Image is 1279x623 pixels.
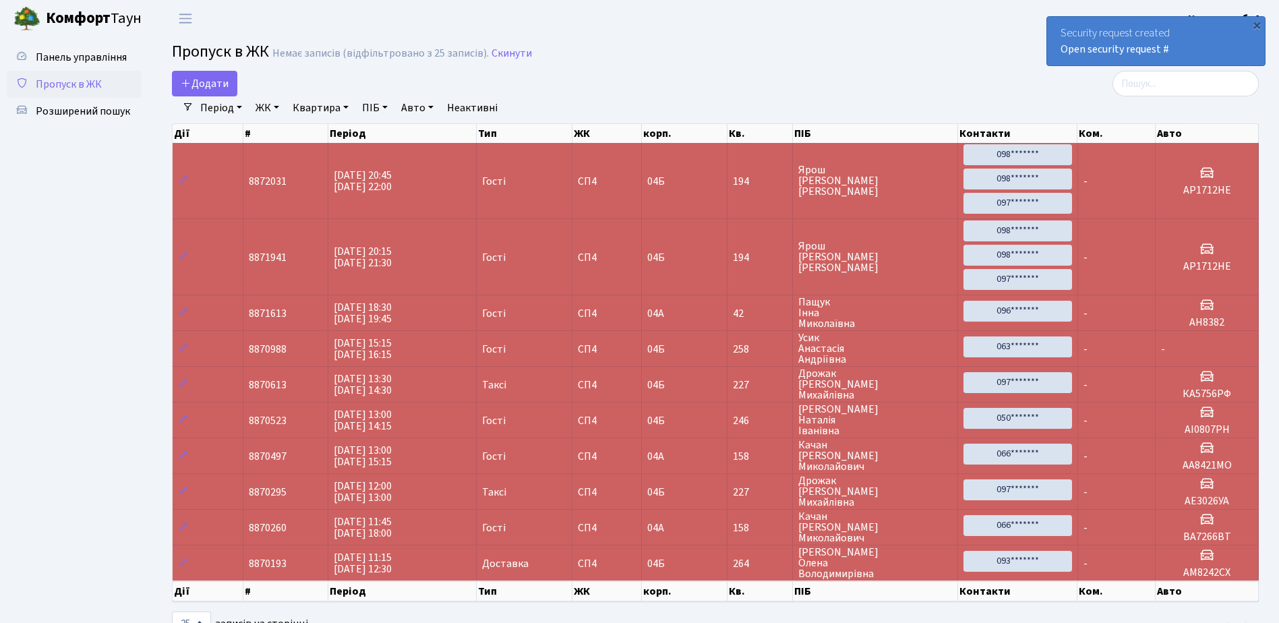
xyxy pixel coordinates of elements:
span: 258 [733,344,787,355]
span: СП4 [578,558,636,569]
span: 246 [733,415,787,426]
span: 04Б [647,378,665,392]
span: - [1161,342,1165,357]
span: СП4 [578,523,636,533]
span: [DATE] 15:15 [DATE] 16:15 [334,336,392,362]
span: СП4 [578,308,636,319]
span: Гості [482,523,506,533]
span: 8870193 [249,556,287,571]
th: ПІБ [793,581,958,601]
th: Кв. [727,581,793,601]
span: Додати [181,76,229,91]
span: [DATE] 12:00 [DATE] 13:00 [334,479,392,505]
span: Ярош [PERSON_NAME] [PERSON_NAME] [798,241,952,273]
span: Панель управління [36,50,127,65]
span: - [1083,485,1088,500]
a: Панель управління [7,44,142,71]
th: корп. [642,581,727,601]
a: Скинути [492,47,532,60]
span: 04А [647,521,664,535]
span: 04Б [647,556,665,571]
span: 158 [733,451,787,462]
th: Період [328,124,477,143]
span: Пропуск в ЖК [36,77,102,92]
span: 8870523 [249,413,287,428]
a: Консьєрж б. 4. [1188,11,1263,27]
th: Дії [173,124,243,143]
span: 8870988 [249,342,287,357]
span: Гості [482,415,506,426]
span: 8872031 [249,174,287,189]
span: Розширений пошук [36,104,130,119]
span: Гості [482,176,506,187]
a: Додати [172,71,237,96]
span: Пащук Інна Миколаївна [798,297,952,329]
a: Пропуск в ЖК [7,71,142,98]
span: Гості [482,451,506,462]
th: Авто [1156,581,1259,601]
span: - [1083,250,1088,265]
span: 158 [733,523,787,533]
span: СП4 [578,344,636,355]
th: Тип [477,581,572,601]
span: 8871941 [249,250,287,265]
span: - [1083,378,1088,392]
h5: АЕ3026УА [1161,495,1253,508]
a: Open security request # [1061,42,1169,57]
th: Контакти [958,124,1077,143]
th: Тип [477,124,572,143]
th: ЖК [572,124,642,143]
th: Контакти [958,581,1077,601]
span: 42 [733,308,787,319]
span: 227 [733,380,787,390]
div: Security request created [1047,17,1265,65]
span: [DATE] 18:30 [DATE] 19:45 [334,300,392,326]
h5: ВА7266ВТ [1161,531,1253,543]
span: Гості [482,308,506,319]
input: Пошук... [1112,71,1259,96]
th: ПІБ [793,124,958,143]
th: корп. [642,124,727,143]
span: Усик Анастасія Андріївна [798,332,952,365]
h5: АМ8242СХ [1161,566,1253,579]
span: [DATE] 13:00 [DATE] 15:15 [334,443,392,469]
span: 04Б [647,413,665,428]
span: [PERSON_NAME] Наталія Іванівна [798,404,952,436]
a: ПІБ [357,96,393,119]
span: [PERSON_NAME] Олена Володимирівна [798,547,952,579]
th: Ком. [1077,581,1156,601]
span: Качан [PERSON_NAME] Миколайович [798,511,952,543]
b: Консьєрж б. 4. [1188,11,1263,26]
span: 227 [733,487,787,498]
b: Комфорт [46,7,111,29]
span: 8870260 [249,521,287,535]
span: Таксі [482,380,506,390]
span: Таун [46,7,142,30]
span: [DATE] 13:00 [DATE] 14:15 [334,407,392,434]
h5: AP1712HE [1161,260,1253,273]
th: Ком. [1077,124,1156,143]
span: СП4 [578,252,636,263]
span: Таксі [482,487,506,498]
span: 8870497 [249,449,287,464]
span: - [1083,413,1088,428]
span: 04Б [647,342,665,357]
span: Пропуск в ЖК [172,40,269,63]
div: × [1250,18,1263,32]
span: СП4 [578,415,636,426]
a: Неактивні [442,96,503,119]
span: Дрожак [PERSON_NAME] Михайлівна [798,368,952,400]
span: - [1083,174,1088,189]
span: Гості [482,252,506,263]
a: ЖК [250,96,285,119]
h5: АН8382 [1161,316,1253,329]
h5: КА5756РФ [1161,388,1253,400]
span: Дрожак [PERSON_NAME] Михайлівна [798,475,952,508]
div: Немає записів (відфільтровано з 25 записів). [272,47,489,60]
span: 04А [647,449,664,464]
span: Доставка [482,558,529,569]
button: Переключити навігацію [169,7,202,30]
th: Кв. [727,124,793,143]
span: - [1083,306,1088,321]
th: # [243,581,328,601]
